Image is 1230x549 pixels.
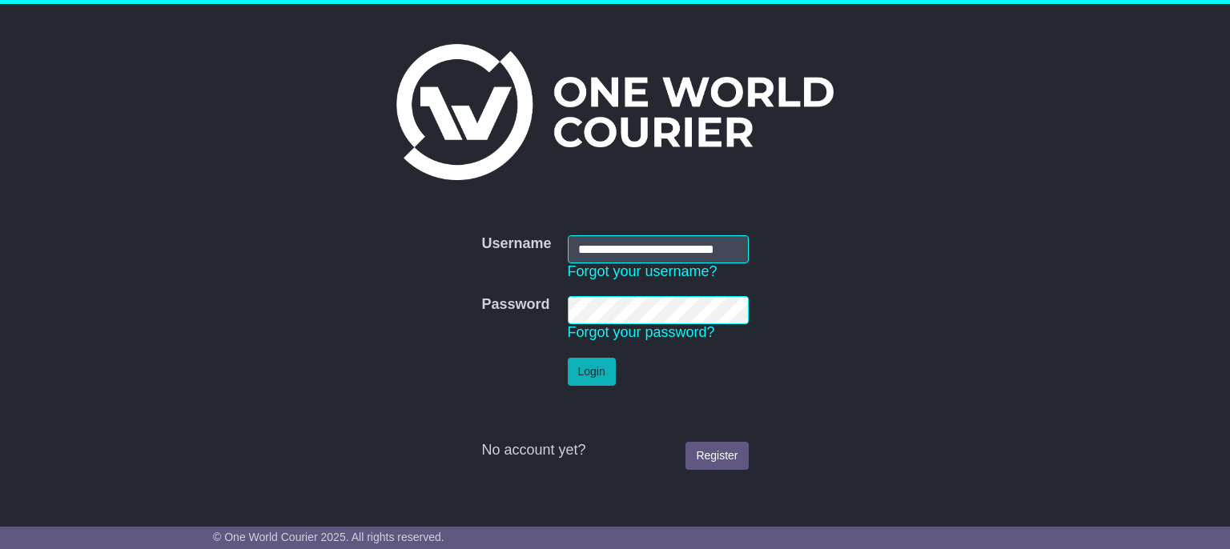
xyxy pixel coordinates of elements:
a: Register [685,442,748,470]
a: Forgot your password? [568,324,715,340]
label: Username [481,235,551,253]
button: Login [568,358,616,386]
span: © One World Courier 2025. All rights reserved. [213,531,444,543]
a: Forgot your username? [568,263,717,279]
img: One World [396,44,834,180]
label: Password [481,296,549,314]
div: No account yet? [481,442,748,459]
